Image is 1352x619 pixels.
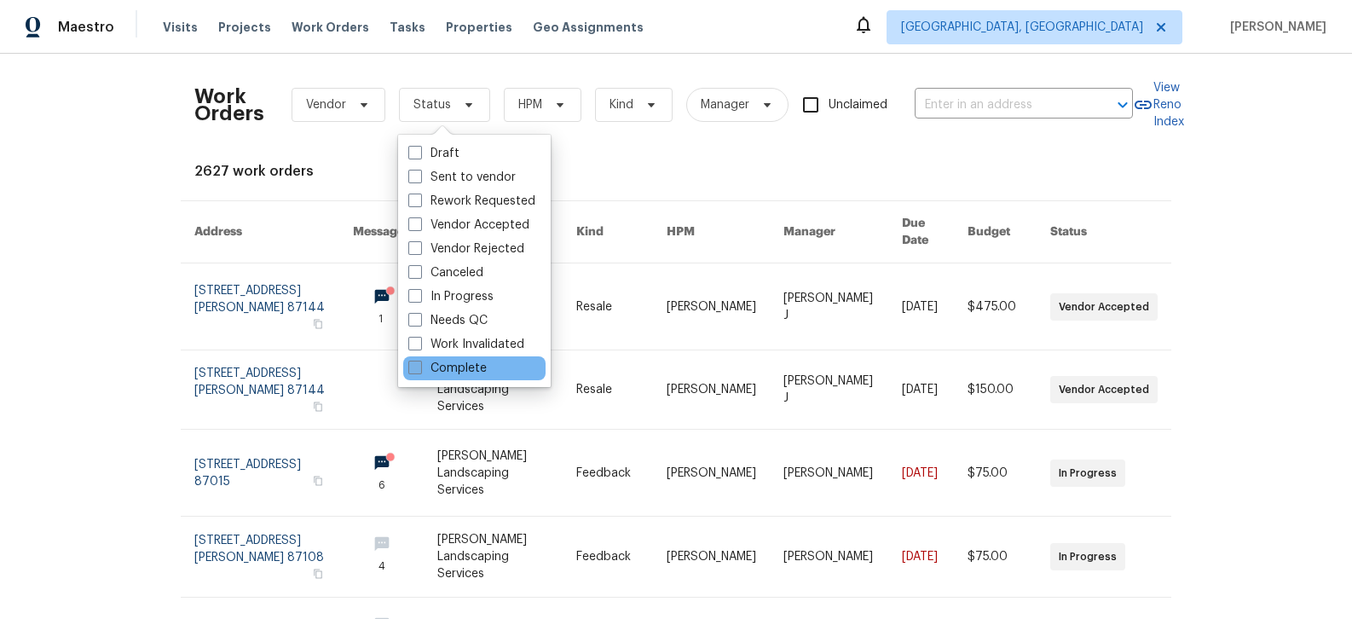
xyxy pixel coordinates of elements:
label: Draft [408,145,459,162]
td: [PERSON_NAME] [653,430,770,517]
span: Projects [218,19,271,36]
span: Kind [610,96,633,113]
td: Resale [563,263,653,350]
label: Sent to vendor [408,169,516,186]
td: [PERSON_NAME] Landscaping Services [424,517,562,598]
th: Due Date [888,201,954,263]
td: [PERSON_NAME] [770,517,888,598]
span: Geo Assignments [533,19,644,36]
span: HPM [518,96,542,113]
td: Feedback [563,517,653,598]
td: [PERSON_NAME] J [770,350,888,430]
label: Rework Requested [408,193,535,210]
td: [PERSON_NAME] [653,263,770,350]
th: Address [181,201,339,263]
span: Vendor [306,96,346,113]
span: [PERSON_NAME] [1223,19,1326,36]
button: Copy Address [310,399,326,414]
span: Status [413,96,451,113]
td: [PERSON_NAME] [653,517,770,598]
input: Enter in an address [915,92,1085,119]
label: Vendor Accepted [408,217,529,234]
button: Copy Address [310,473,326,489]
td: Resale [563,350,653,430]
button: Copy Address [310,566,326,581]
button: Open [1111,93,1135,117]
h2: Work Orders [194,88,264,122]
label: Canceled [408,264,483,281]
span: Work Orders [292,19,369,36]
td: [PERSON_NAME] Landscaping Services [424,430,562,517]
label: Vendor Rejected [408,240,524,257]
td: [PERSON_NAME] [653,350,770,430]
td: [PERSON_NAME] Landscaping Services [424,350,562,430]
a: View Reno Index [1133,79,1184,130]
th: Status [1037,201,1171,263]
label: In Progress [408,288,494,305]
span: Maestro [58,19,114,36]
td: [PERSON_NAME] J [770,263,888,350]
td: [PERSON_NAME] [770,430,888,517]
th: HPM [653,201,770,263]
span: Properties [446,19,512,36]
div: 2627 work orders [194,163,1158,180]
th: Manager [770,201,888,263]
button: Copy Address [310,316,326,332]
span: [GEOGRAPHIC_DATA], [GEOGRAPHIC_DATA] [901,19,1143,36]
td: Feedback [563,430,653,517]
th: Kind [563,201,653,263]
label: Work Invalidated [408,336,524,353]
th: Messages [339,201,424,263]
span: Tasks [390,21,425,33]
span: Manager [701,96,749,113]
label: Needs QC [408,312,488,329]
span: Unclaimed [829,96,887,114]
span: Visits [163,19,198,36]
label: Complete [408,360,487,377]
th: Budget [954,201,1037,263]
